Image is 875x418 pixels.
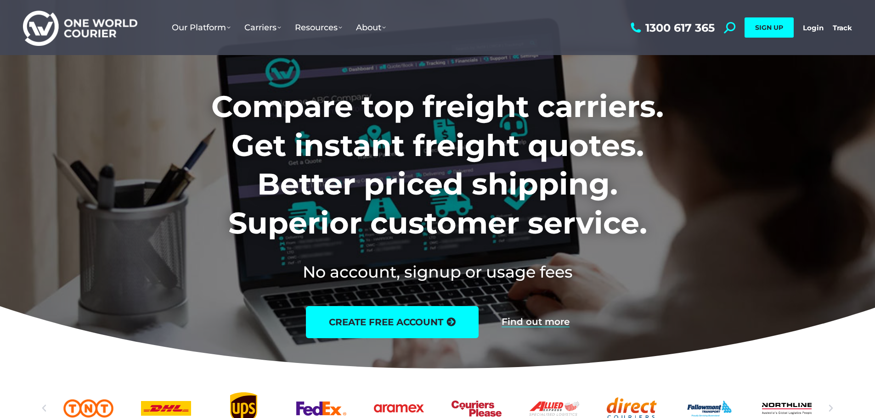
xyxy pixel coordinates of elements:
span: Our Platform [172,22,231,33]
a: Track [833,23,852,32]
img: One World Courier [23,9,137,46]
a: Find out more [502,317,570,327]
span: SIGN UP [755,23,783,32]
h2: No account, signup or usage fees [151,261,724,283]
span: Carriers [244,22,281,33]
a: 1300 617 365 [628,22,715,33]
a: Our Platform [165,13,237,42]
span: Resources [295,22,342,33]
a: create free account [306,306,479,338]
a: Carriers [237,13,288,42]
span: About [356,22,386,33]
a: Login [803,23,824,32]
a: Resources [288,13,349,42]
h1: Compare top freight carriers. Get instant freight quotes. Better priced shipping. Superior custom... [151,87,724,242]
a: SIGN UP [745,17,794,38]
a: About [349,13,393,42]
